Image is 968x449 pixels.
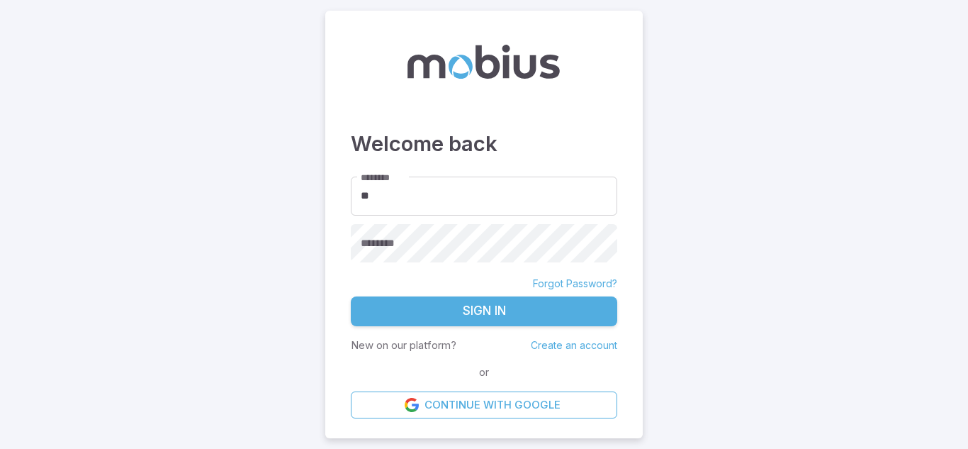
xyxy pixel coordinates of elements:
a: Continue with Google [351,392,617,418]
h3: Welcome back [351,128,617,160]
button: Sign In [351,296,617,326]
a: Forgot Password? [533,277,617,291]
a: Create an account [531,339,617,351]
p: New on our platform? [351,338,456,353]
span: or [475,365,493,380]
